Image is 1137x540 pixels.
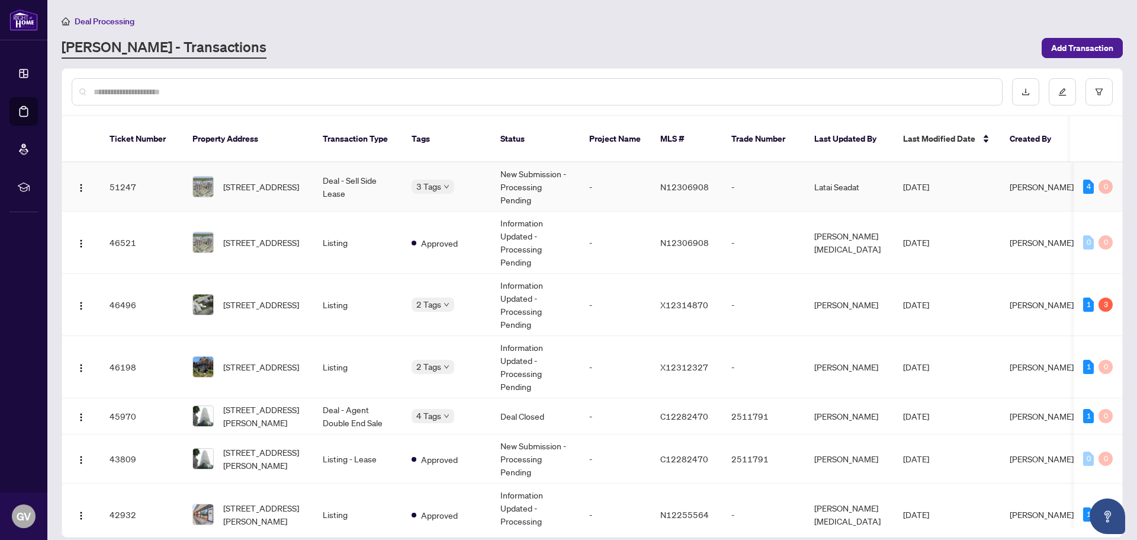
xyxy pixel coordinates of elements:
[722,398,805,434] td: 2511791
[903,509,929,520] span: [DATE]
[1012,78,1039,106] button: download
[223,403,304,429] span: [STREET_ADDRESS][PERSON_NAME]
[72,233,91,252] button: Logo
[62,17,70,25] span: home
[313,116,402,162] th: Transaction Type
[1099,235,1113,250] div: 0
[491,162,580,212] td: New Submission - Processing Pending
[903,411,929,421] span: [DATE]
[491,398,580,434] td: Deal Closed
[491,336,580,398] td: Information Updated - Processing Pending
[722,212,805,274] td: -
[444,184,449,190] span: down
[100,274,183,336] td: 46496
[1083,180,1094,194] div: 4
[805,274,894,336] td: [PERSON_NAME]
[1095,88,1103,96] span: filter
[193,504,213,525] img: thumbnail-img
[76,511,86,520] img: Logo
[421,509,458,522] span: Approved
[75,16,134,27] span: Deal Processing
[72,449,91,468] button: Logo
[722,162,805,212] td: -
[100,434,183,484] td: 43809
[805,336,894,398] td: [PERSON_NAME]
[444,302,449,308] span: down
[223,501,304,528] span: [STREET_ADDRESS][PERSON_NAME]
[76,301,86,311] img: Logo
[805,434,894,484] td: [PERSON_NAME]
[313,336,402,398] td: Listing
[1083,298,1094,312] div: 1
[491,212,580,274] td: Information Updated - Processing Pending
[660,237,709,248] span: N12306908
[444,413,449,419] span: down
[313,434,402,484] td: Listing - Lease
[805,212,894,274] td: [PERSON_NAME][MEDICAL_DATA]
[313,274,402,336] td: Listing
[1010,299,1074,310] span: [PERSON_NAME]
[491,434,580,484] td: New Submission - Processing Pending
[1083,409,1094,423] div: 1
[660,181,709,192] span: N12306908
[100,398,183,434] td: 45970
[491,274,580,336] td: Information Updated - Processing Pending
[580,162,651,212] td: -
[903,181,929,192] span: [DATE]
[416,409,441,423] span: 4 Tags
[1099,452,1113,466] div: 0
[491,116,580,162] th: Status
[1085,78,1113,106] button: filter
[1010,181,1074,192] span: [PERSON_NAME]
[1010,362,1074,372] span: [PERSON_NAME]
[100,162,183,212] td: 51247
[660,411,708,421] span: C12282470
[76,239,86,248] img: Logo
[72,177,91,196] button: Logo
[660,362,708,372] span: X12312327
[722,434,805,484] td: 2511791
[1083,235,1094,250] div: 0
[1099,298,1113,312] div: 3
[1049,78,1076,106] button: edit
[903,362,929,372] span: [DATE]
[193,177,213,197] img: thumbnail-img
[9,9,38,31] img: logo
[722,336,805,398] td: -
[660,453,708,464] span: C12282470
[1099,180,1113,194] div: 0
[223,180,299,193] span: [STREET_ADDRESS]
[1083,507,1094,522] div: 1
[722,274,805,336] td: -
[72,295,91,314] button: Logo
[17,508,31,525] span: GV
[62,37,266,59] a: [PERSON_NAME] - Transactions
[651,116,722,162] th: MLS #
[1042,38,1123,58] button: Add Transaction
[903,237,929,248] span: [DATE]
[444,364,449,370] span: down
[72,357,91,376] button: Logo
[1010,237,1074,248] span: [PERSON_NAME]
[421,453,458,466] span: Approved
[193,295,213,315] img: thumbnail-img
[1099,360,1113,374] div: 0
[100,212,183,274] td: 46521
[580,212,651,274] td: -
[805,162,894,212] td: Latai Seadat
[660,299,708,310] span: X12314870
[805,116,894,162] th: Last Updated By
[313,162,402,212] td: Deal - Sell Side Lease
[416,180,441,193] span: 3 Tags
[193,406,213,426] img: thumbnail-img
[580,398,651,434] td: -
[1099,409,1113,423] div: 0
[193,232,213,253] img: thumbnail-img
[722,116,805,162] th: Trade Number
[76,413,86,422] img: Logo
[1000,116,1071,162] th: Created By
[903,299,929,310] span: [DATE]
[223,360,299,373] span: [STREET_ADDRESS]
[223,236,299,249] span: [STREET_ADDRESS]
[76,183,86,193] img: Logo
